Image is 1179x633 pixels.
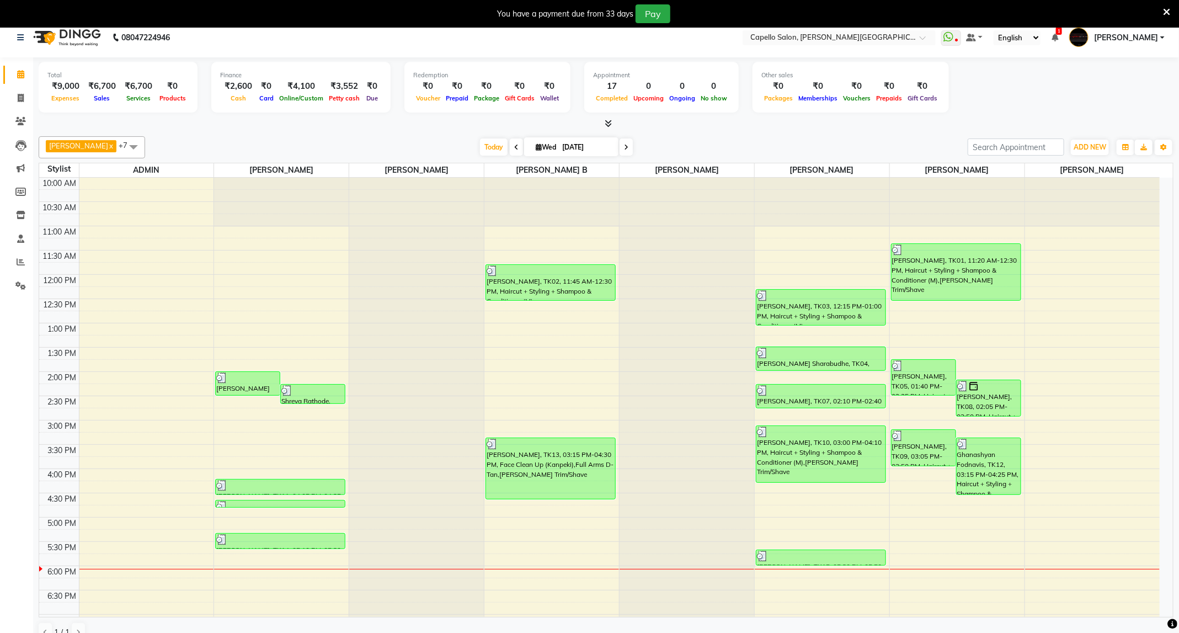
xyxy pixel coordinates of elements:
[486,265,615,300] div: [PERSON_NAME], TK02, 11:45 AM-12:30 PM, Haircut + Styling + Shampoo & Conditioner (M)
[214,163,349,177] span: [PERSON_NAME]
[533,143,559,151] span: Wed
[216,534,345,549] div: [PERSON_NAME], TK14, 05:10 PM-05:30 PM, Eyebrows (F),[GEOGRAPHIC_DATA]
[631,94,666,102] span: Upcoming
[46,421,79,432] div: 3:00 PM
[276,94,326,102] span: Online/Custom
[257,80,276,93] div: ₹0
[471,80,502,93] div: ₹0
[559,139,614,156] input: 2025-09-03
[119,141,136,150] span: +7
[220,71,382,80] div: Finance
[413,80,443,93] div: ₹0
[41,178,79,189] div: 10:00 AM
[49,141,108,150] span: [PERSON_NAME]
[486,438,615,499] div: [PERSON_NAME], TK13, 03:15 PM-04:30 PM, Face Clean Up (Kanpeki),Full Arms D-Tan,[PERSON_NAME] Tri...
[326,80,362,93] div: ₹3,552
[108,141,113,150] a: x
[41,202,79,214] div: 10:30 AM
[326,94,362,102] span: Petty cash
[873,94,905,102] span: Prepaids
[39,163,79,175] div: Stylist
[957,438,1021,494] div: Ghanashyan Fodnavis, TK12, 03:15 PM-04:25 PM, Haircut + Styling + Shampoo & Conditioner (M),[PERS...
[216,501,345,507] div: [PERSON_NAME], TK13, 04:30 PM-04:40 PM, Eyebrows (M)
[276,80,326,93] div: ₹4,100
[46,615,79,626] div: 7:00 PM
[502,94,537,102] span: Gift Cards
[46,348,79,359] div: 1:30 PM
[47,71,189,80] div: Total
[157,94,189,102] span: Products
[593,80,631,93] div: 17
[892,244,1021,300] div: [PERSON_NAME], TK01, 11:20 AM-12:30 PM, Haircut + Styling + Shampoo & Conditioner (M),[PERSON_NAM...
[905,94,940,102] span: Gift Cards
[593,94,631,102] span: Completed
[1069,28,1089,47] img: Capello Trimurti
[1052,33,1058,42] a: 1
[537,80,562,93] div: ₹0
[362,80,382,93] div: ₹0
[220,80,257,93] div: ₹2,600
[120,80,157,93] div: ₹6,700
[46,591,79,602] div: 6:30 PM
[124,94,153,102] span: Services
[364,94,381,102] span: Due
[761,80,796,93] div: ₹0
[47,80,84,93] div: ₹9,000
[1094,32,1158,44] span: [PERSON_NAME]
[216,480,345,494] div: [PERSON_NAME], TK11, 04:05 PM-04:25 PM, Hair Wash (F)
[1074,143,1106,151] span: ADD NEW
[593,71,730,80] div: Appointment
[46,323,79,335] div: 1:00 PM
[840,80,873,93] div: ₹0
[620,163,754,177] span: [PERSON_NAME]
[957,380,1021,416] div: [PERSON_NAME], TK08, 02:05 PM-02:50 PM, Haircut + Styling + Shampoo & Conditioner (M)
[443,94,471,102] span: Prepaid
[636,4,670,23] button: Pay
[41,251,79,262] div: 11:30 AM
[666,94,698,102] span: Ongoing
[216,372,280,395] div: [PERSON_NAME] Sharabudhe, TK04, 01:55 PM-02:25 PM, Haircut + Styling + Shampoo & Conditioner (F)
[796,94,840,102] span: Memberships
[443,80,471,93] div: ₹0
[1025,163,1160,177] span: [PERSON_NAME]
[84,80,120,93] div: ₹6,700
[484,163,619,177] span: [PERSON_NAME] B
[349,163,484,177] span: [PERSON_NAME]
[892,360,956,395] div: [PERSON_NAME], TK05, 01:40 PM-02:25 PM, Haircut + Styling + Shampoo & Conditioner (M)
[413,71,562,80] div: Redemption
[46,566,79,578] div: 6:00 PM
[46,445,79,456] div: 3:30 PM
[840,94,873,102] span: Vouchers
[79,163,214,177] span: ADMIN
[756,385,885,408] div: [PERSON_NAME], TK07, 02:10 PM-02:40 PM, Haircut + Styling + Shampoo & Conditioner (F)
[537,94,562,102] span: Wallet
[121,22,170,53] b: 08047224946
[756,347,885,370] div: [PERSON_NAME] Sharabudhe, TK04, 01:25 PM-01:55 PM, Haircut + Style
[756,550,885,565] div: [PERSON_NAME], TK15, 05:30 PM-05:50 PM, Baby Hair Cut
[755,163,889,177] span: [PERSON_NAME]
[46,493,79,505] div: 4:30 PM
[28,22,104,53] img: logo
[892,430,956,466] div: [PERSON_NAME], TK09, 03:05 PM-03:50 PM, Haircut + Styling + Shampoo & Conditioner (M)
[761,94,796,102] span: Packages
[480,139,508,156] span: Today
[46,469,79,481] div: 4:00 PM
[890,163,1025,177] span: [PERSON_NAME]
[257,94,276,102] span: Card
[631,80,666,93] div: 0
[698,80,730,93] div: 0
[41,226,79,238] div: 11:00 AM
[92,94,113,102] span: Sales
[281,385,345,403] div: Shreya Rathode, TK06, 02:10 PM-02:35 PM, Hair wash + Style
[46,542,79,554] div: 5:30 PM
[756,290,885,325] div: [PERSON_NAME], TK03, 12:15 PM-01:00 PM, Haircut + Styling + Shampoo & Conditioner (M)
[46,372,79,384] div: 2:00 PM
[41,299,79,311] div: 12:30 PM
[41,275,79,286] div: 12:00 PM
[761,71,940,80] div: Other sales
[228,94,249,102] span: Cash
[905,80,940,93] div: ₹0
[873,80,905,93] div: ₹0
[1056,27,1062,35] span: 1
[157,80,189,93] div: ₹0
